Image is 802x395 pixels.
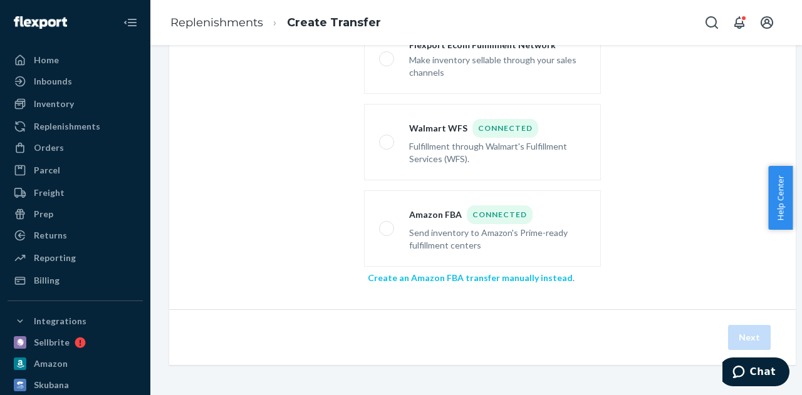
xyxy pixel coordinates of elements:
ol: breadcrumbs [160,4,391,41]
a: Prep [8,204,143,224]
a: Inbounds [8,71,143,91]
div: Send inventory to Amazon's Prime-ready fulfillment centers [409,224,586,252]
div: Billing [34,274,60,287]
a: Freight [8,183,143,203]
a: Home [8,50,143,70]
div: Parcel [34,164,60,177]
div: Prep [34,208,53,220]
button: Open Search Box [699,10,724,35]
div: Walmart WFS [409,119,586,138]
a: Amazon [8,354,143,374]
a: Replenishments [8,116,143,136]
iframe: Opens a widget where you can chat to one of our agents [722,357,789,389]
div: Reporting [34,252,76,264]
a: Create Transfer [287,16,381,29]
div: Fulfillment through Walmart's Fulfillment Services (WFS). [409,138,586,165]
a: Inventory [8,94,143,114]
div: Amazon FBA [409,205,586,224]
div: Inventory [34,98,74,110]
a: Reporting [8,248,143,268]
div: Orders [34,141,64,154]
button: Open account menu [754,10,779,35]
button: Next [728,325,771,350]
button: Close Navigation [118,10,143,35]
div: Integrations [34,315,86,327]
div: Replenishments [34,120,100,133]
div: Make inventory sellable through your sales channels [409,51,586,79]
div: Connected [472,119,538,138]
button: Integrations [8,311,143,331]
button: Open notifications [727,10,752,35]
a: Billing [8,270,143,290]
div: Returns [34,229,67,242]
div: Amazon [34,357,68,370]
div: Sellbrite [34,336,70,349]
div: Freight [34,187,65,199]
div: Skubana [34,379,69,391]
a: Skubana [8,375,143,395]
a: Returns [8,225,143,245]
a: Create an Amazon FBA transfer manually instead [368,272,573,283]
img: Flexport logo [14,16,67,29]
a: Sellbrite [8,332,143,352]
button: Help Center [768,166,793,230]
a: Parcel [8,160,143,180]
a: Orders [8,138,143,158]
div: Connected [467,205,533,224]
a: Replenishments [170,16,263,29]
div: Home [34,54,59,66]
div: Flexport Ecom Fulfillment Network [409,39,586,51]
div: Inbounds [34,75,72,88]
div: . [368,272,597,284]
